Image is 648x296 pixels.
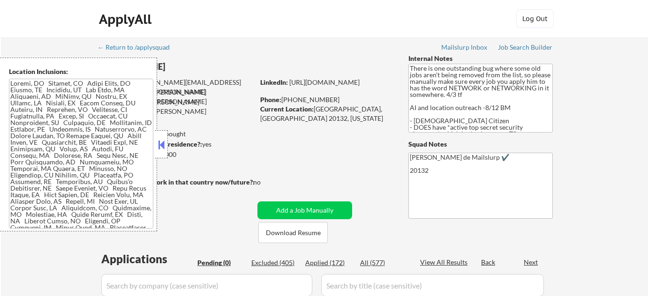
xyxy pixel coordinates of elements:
[305,258,352,267] div: Applied (172)
[524,258,539,267] div: Next
[260,95,393,104] div: [PHONE_NUMBER]
[101,253,194,265] div: Applications
[98,44,179,53] a: ← Return to /applysquad
[98,97,254,125] div: [PERSON_NAME][EMAIL_ADDRESS][PERSON_NAME][DOMAIN_NAME]
[99,11,154,27] div: ApplyAll
[99,78,254,96] div: [PERSON_NAME][EMAIL_ADDRESS][PERSON_NAME][DOMAIN_NAME]
[98,178,255,186] strong: Will need Visa to work in that country now/future?:
[360,258,407,267] div: All (577)
[441,44,488,51] div: Mailslurp Inbox
[98,61,291,73] div: [PERSON_NAME]
[98,129,254,139] div: 172 sent / 200 bought
[289,78,360,86] a: [URL][DOMAIN_NAME]
[260,104,393,123] div: [GEOGRAPHIC_DATA], [GEOGRAPHIC_DATA] 20132, [US_STATE]
[260,96,281,104] strong: Phone:
[253,178,280,187] div: no
[260,78,288,86] strong: LinkedIn:
[197,258,244,267] div: Pending (0)
[498,44,553,53] a: Job Search Builder
[516,9,554,28] button: Log Out
[498,44,553,51] div: Job Search Builder
[258,222,328,243] button: Download Resume
[441,44,488,53] a: Mailslurp Inbox
[257,201,352,219] button: Add a Job Manually
[99,88,254,115] div: [PERSON_NAME][EMAIL_ADDRESS][PERSON_NAME][DOMAIN_NAME]
[251,258,298,267] div: Excluded (405)
[98,140,251,149] div: yes
[481,258,496,267] div: Back
[260,105,314,113] strong: Current Location:
[98,150,254,159] div: $150,000
[408,54,553,63] div: Internal Notes
[408,140,553,149] div: Squad Notes
[420,258,470,267] div: View All Results
[98,44,179,51] div: ← Return to /applysquad
[9,67,153,76] div: Location Inclusions:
